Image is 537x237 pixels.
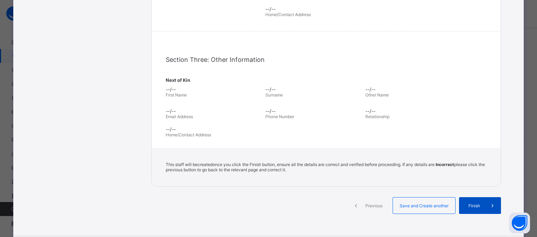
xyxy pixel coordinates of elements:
[509,213,530,234] button: Open asap
[166,132,211,137] span: Home/Contact Address
[265,6,490,12] span: --/--
[365,92,389,98] span: Other Name
[265,12,311,17] span: Home/Contact Address
[265,114,294,119] span: Phone Number
[265,92,283,98] span: Surname
[398,203,450,208] span: Save and Create another
[166,114,193,119] span: Email Address
[166,126,487,132] span: --/--
[436,162,454,167] b: Incorrect
[265,86,361,92] span: --/--
[166,108,262,114] span: --/--
[364,203,384,208] span: Previous
[166,162,485,172] span: This staff will be created once you click the Finish button, ensure all the details are correct a...
[166,92,187,98] span: First Name
[365,114,389,119] span: Relationship
[166,77,487,83] span: Next of Kin
[166,56,265,63] span: Section Three: Other Information
[365,108,461,114] span: --/--
[464,203,484,208] span: Finish
[265,108,361,114] span: --/--
[365,86,461,92] span: --/--
[166,86,262,92] span: --/--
